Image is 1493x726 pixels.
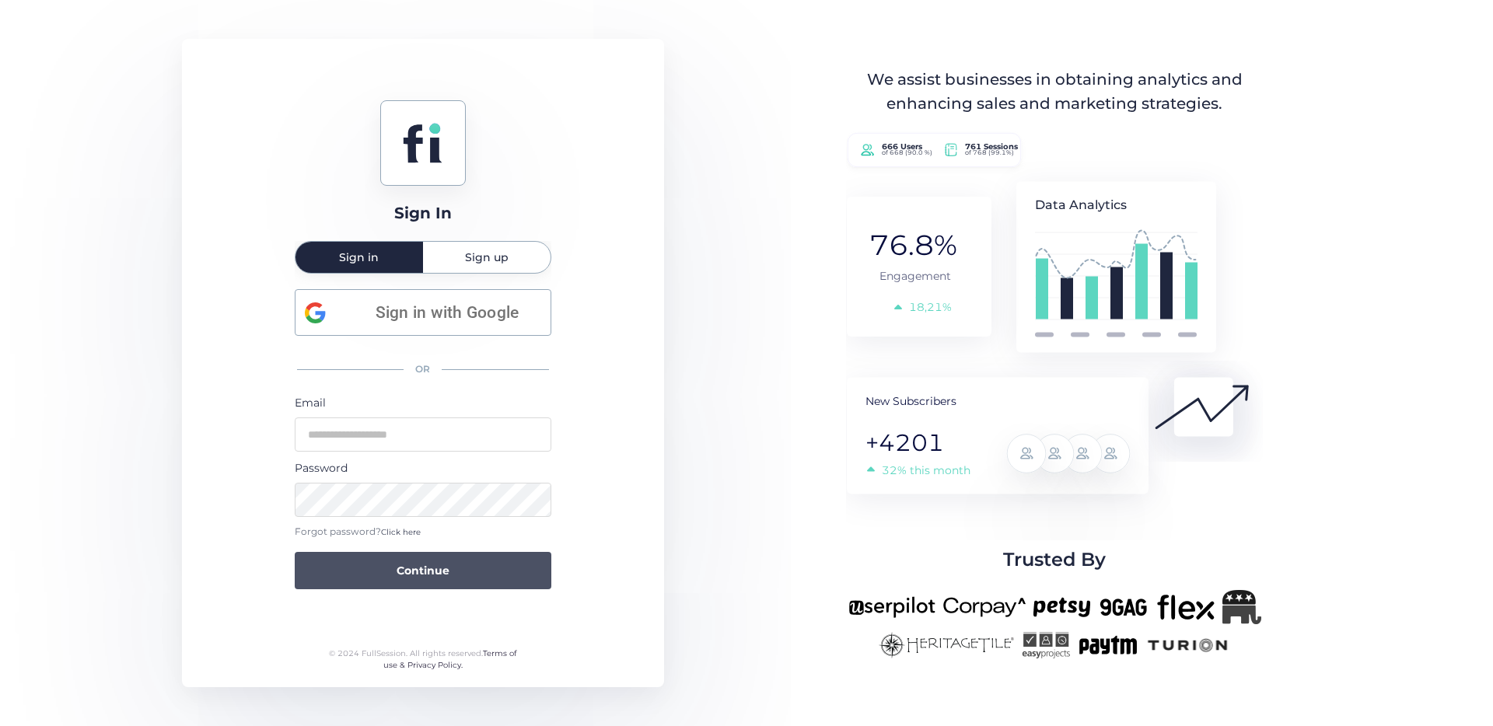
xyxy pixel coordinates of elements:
[909,299,952,313] tspan: 18,21%
[354,300,541,326] span: Sign in with Google
[943,590,1026,624] img: corpay-new.png
[1098,590,1149,624] img: 9gag-new.png
[397,562,449,579] span: Continue
[295,525,551,539] div: Forgot password?
[966,148,1015,156] tspan: of 768 (99.1%)
[882,148,932,156] tspan: of 668 (90.0 %)
[879,269,951,283] tspan: Engagement
[849,68,1260,117] div: We assist businesses in obtaining analytics and enhancing sales and marketing strategies.
[865,428,944,457] tspan: +4201
[1145,632,1230,658] img: turion-new.png
[1157,590,1215,624] img: flex-new.png
[879,632,1014,658] img: heritagetile-new.png
[966,141,1019,152] tspan: 761 Sessions
[295,552,551,589] button: Continue
[465,252,509,263] span: Sign up
[394,201,452,225] div: Sign In
[870,227,958,261] tspan: 76.8%
[295,353,551,386] div: OR
[882,463,970,477] tspan: 32% this month
[295,394,551,411] div: Email
[865,393,956,407] tspan: New Subscribers
[1222,590,1261,624] img: Republicanlogo-bw.png
[1022,632,1070,658] img: easyprojects-new.png
[882,141,923,152] tspan: 666 Users
[848,590,935,624] img: userpilot-new.png
[322,647,523,672] div: © 2024 FullSession. All rights reserved.
[1035,197,1127,212] tspan: Data Analytics
[1078,632,1138,658] img: paytm-new.png
[381,527,421,537] span: Click here
[1003,545,1106,574] span: Trusted By
[295,459,551,476] div: Password
[1033,590,1090,624] img: petsy-new.png
[339,252,379,263] span: Sign in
